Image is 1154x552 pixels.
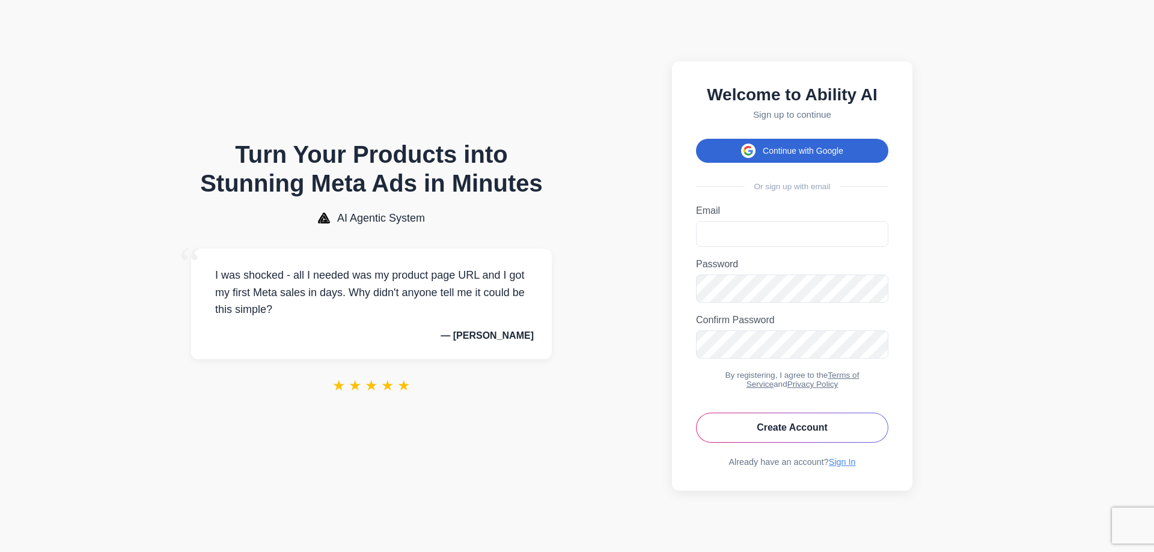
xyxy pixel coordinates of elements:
[696,85,888,105] h2: Welcome to Ability AI
[209,330,534,341] p: — [PERSON_NAME]
[381,377,394,394] span: ★
[696,457,888,467] div: Already have an account?
[696,109,888,120] p: Sign up to continue
[365,377,378,394] span: ★
[696,413,888,443] button: Create Account
[191,140,552,198] h1: Turn Your Products into Stunning Meta Ads in Minutes
[696,259,888,270] label: Password
[179,237,201,291] span: “
[696,139,888,163] button: Continue with Google
[349,377,362,394] span: ★
[332,377,346,394] span: ★
[696,205,888,216] label: Email
[746,371,859,389] a: Terms of Service
[209,267,534,318] p: I was shocked - all I needed was my product page URL and I got my first Meta sales in days. Why d...
[696,315,888,326] label: Confirm Password
[787,380,838,389] a: Privacy Policy
[318,213,330,223] img: AI Agentic System Logo
[829,457,856,467] a: Sign In
[337,212,425,225] span: AI Agentic System
[696,182,888,191] div: Or sign up with email
[696,371,888,389] div: By registering, I agree to the and
[397,377,411,394] span: ★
